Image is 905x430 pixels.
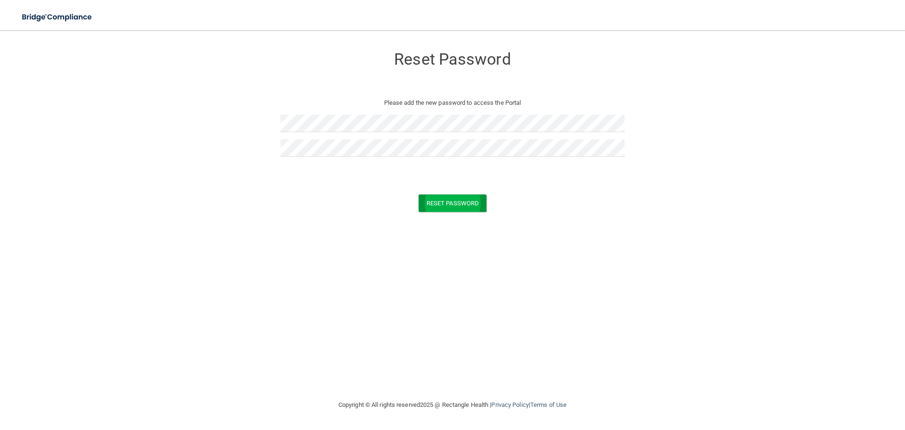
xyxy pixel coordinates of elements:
[742,363,894,401] iframe: Drift Widget Chat Controller
[14,8,101,27] img: bridge_compliance_login_screen.278c3ca4.svg
[530,401,567,408] a: Terms of Use
[280,390,625,420] div: Copyright © All rights reserved 2025 @ Rectangle Health | |
[280,51,625,68] h3: Reset Password
[491,401,528,408] a: Privacy Policy
[419,194,486,212] button: Reset Password
[288,97,617,109] p: Please add the new password to access the Portal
